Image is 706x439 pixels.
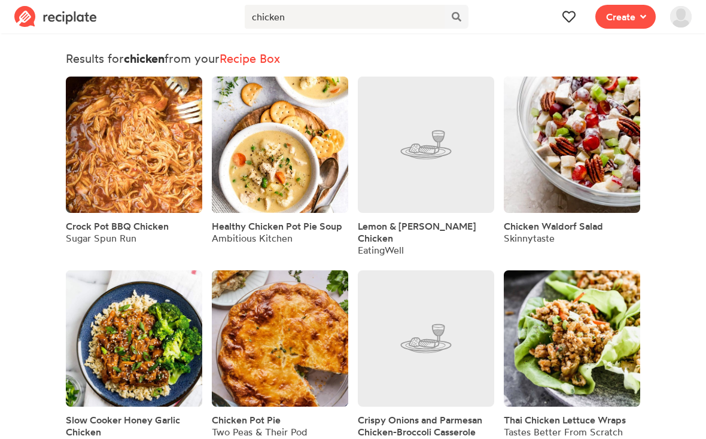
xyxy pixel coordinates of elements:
a: Lemon & [PERSON_NAME] Chicken [358,220,494,244]
span: Crispy Onions and Parmesan Chicken-Broccoli Casserole [358,414,482,438]
a: Slow Cooker Honey Garlic Chicken [66,414,202,438]
div: Ambitious Kitchen [212,232,342,244]
span: Create [606,10,635,24]
a: Healthy Chicken Pot Pie Soup [212,220,342,232]
div: Sugar Spun Run [66,232,169,244]
div: Tastes Better From Scratch [504,426,626,438]
div: EatingWell [358,244,494,256]
strong: chicken [124,51,165,66]
span: Lemon & [PERSON_NAME] Chicken [358,220,476,244]
a: Thai Chicken Lettuce Wraps [504,414,626,426]
p: Results for from your [66,50,640,67]
img: User's avatar [670,6,692,28]
span: Slow Cooker Honey Garlic Chicken [66,414,180,438]
a: Chicken Pot Pie [212,414,281,426]
div: Skinnytaste [504,232,603,244]
input: Search [245,5,444,29]
img: Reciplate [14,6,97,28]
a: Chicken Waldorf Salad [504,220,603,232]
div: Two Peas & Their Pod [212,426,308,438]
button: Create [595,5,656,29]
a: Crock Pot BBQ Chicken [66,220,169,232]
a: Recipe Box [220,51,280,66]
a: Crispy Onions and Parmesan Chicken-Broccoli Casserole [358,414,494,438]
